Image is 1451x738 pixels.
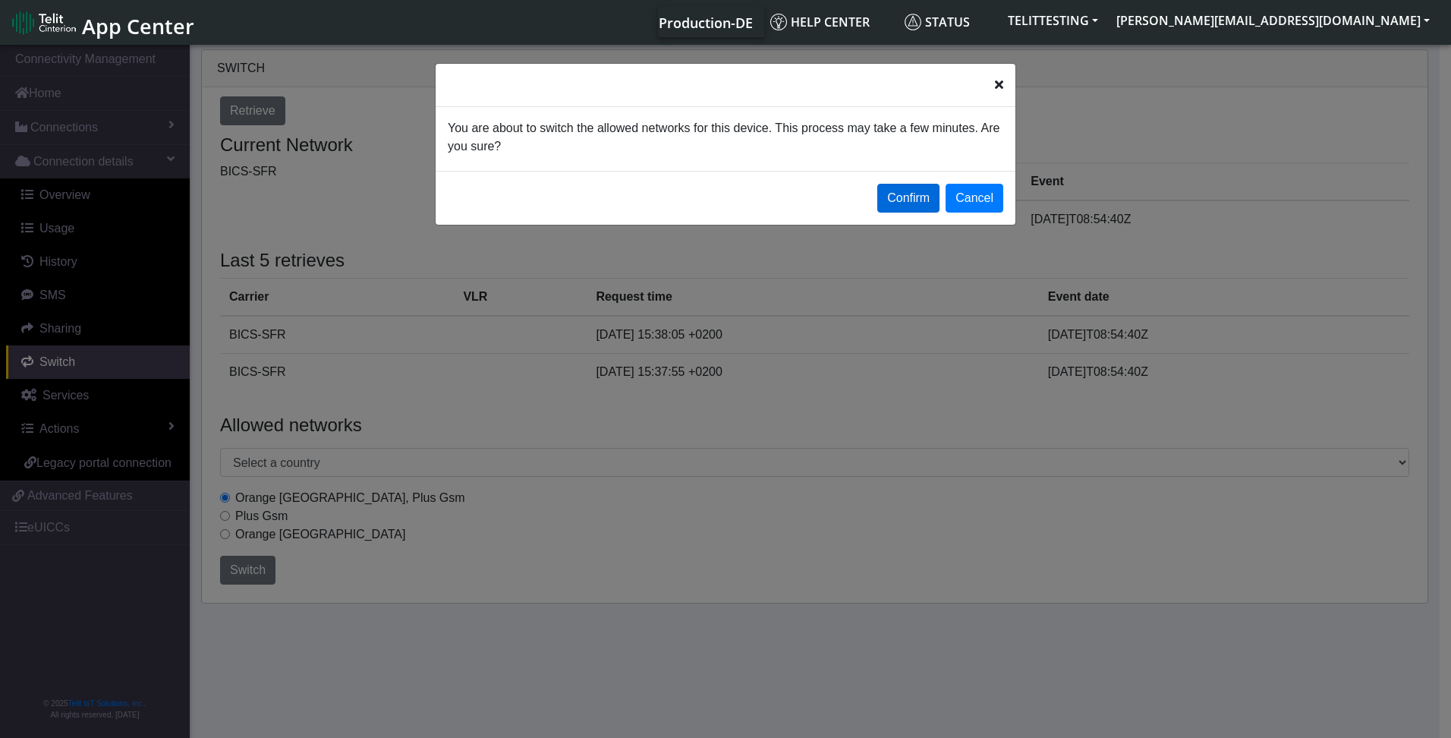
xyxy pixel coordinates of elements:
[995,76,1003,94] span: Close
[999,7,1107,34] button: TELITTESTING
[659,14,753,32] span: Production-DE
[877,184,940,213] button: Confirm
[658,7,752,37] a: Your current platform instance
[12,11,76,35] img: logo-telit-cinterion-gw-new.png
[905,14,970,30] span: Status
[82,12,194,40] span: App Center
[770,14,870,30] span: Help center
[436,119,1015,156] div: You are about to switch the allowed networks for this device. This process may take a few minutes...
[905,14,921,30] img: status.svg
[946,184,1003,213] button: Cancel
[770,14,787,30] img: knowledge.svg
[1107,7,1439,34] button: [PERSON_NAME][EMAIL_ADDRESS][DOMAIN_NAME]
